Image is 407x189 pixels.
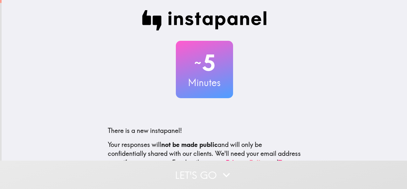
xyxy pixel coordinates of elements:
h2: 5 [176,50,233,76]
p: Your responses will and will only be confidentially shared with our clients. We'll need your emai... [108,140,301,167]
a: Terms [278,158,296,166]
img: Instapanel [142,10,267,31]
h3: Minutes [176,76,233,89]
b: not be made public [161,141,217,149]
a: Privacy Policy [226,158,267,166]
span: There is a new instapanel! [108,127,182,134]
span: ~ [193,53,202,72]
